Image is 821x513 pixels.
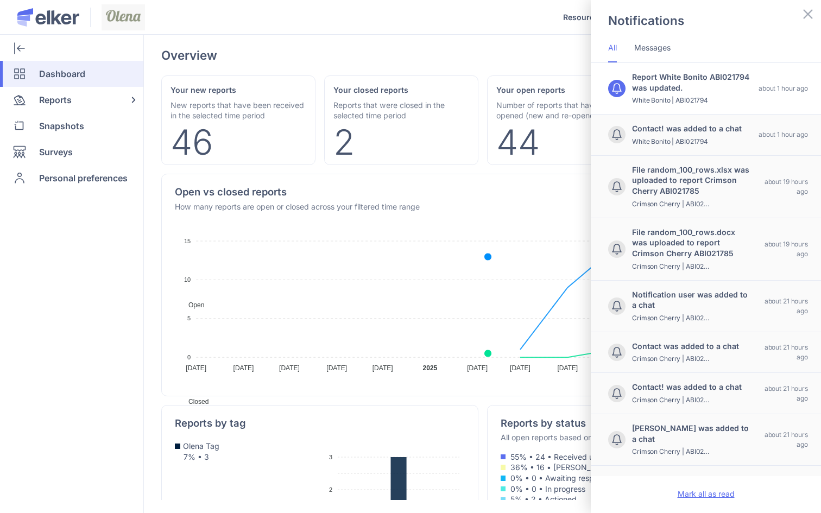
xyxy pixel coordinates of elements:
timeago: about 21 hours ago [752,296,808,316]
timeago: about 19 hours ago [752,239,808,259]
div: File random_100_rows.docx was uploaded to report Crimson Cherry ABI021785 [632,227,752,259]
timeago: about 19 hours ago [752,177,808,197]
div: Contact! was added to a chat [632,382,742,392]
timeago: about 1 hour ago [759,130,808,140]
div: Crimson Cherry | ABI021785 [632,447,710,457]
div: Crimson Cherry | ABI021785 [632,199,710,209]
div: [PERSON_NAME] was added to a chat [632,474,752,496]
div: File random_100_rows.xlsx was uploaded to report Crimson Cherry ABI021785 [632,164,752,197]
div: Report White Bonito ABI021794 was updated. [632,72,754,93]
div: Contact was added to a chat [632,341,739,352]
div: Crimson Cherry | ABI021785 [632,354,710,364]
timeago: about 21 hours ago [752,343,808,362]
timeago: about 21 hours ago [752,384,808,403]
div: [PERSON_NAME] was added to a chat [632,423,752,444]
div: Contact! was added to a chat [632,123,742,134]
div: Crimson Cherry | ABI021785 [632,262,710,271]
div: Crimson Cherry | ABI021785 [632,313,710,323]
span: All [608,42,617,53]
span: Messages [634,42,671,53]
timeago: about 21 hours ago [752,430,808,449]
div: Notification user was added to a chat [632,289,752,311]
div: Mark all as read [591,476,821,511]
div: White Bonito | ABI021794 [632,137,710,147]
h4: Notifications [608,13,684,28]
div: White Bonito | ABI021794 [632,96,710,105]
timeago: about 1 hour ago [759,84,808,93]
div: Crimson Cherry | ABI021785 [632,395,710,405]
